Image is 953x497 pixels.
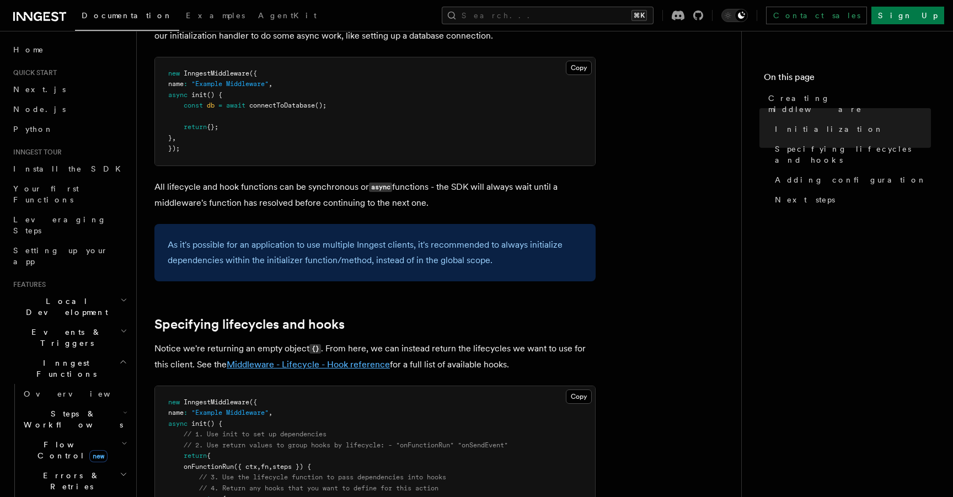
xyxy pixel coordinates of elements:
a: Initialization [770,119,931,139]
span: // 1. Use init to set up dependencies [184,430,326,438]
span: init [191,420,207,427]
button: Inngest Functions [9,353,130,384]
span: , [269,463,272,471]
span: Errors & Retries [19,470,120,492]
span: Adding configuration [775,174,927,185]
button: Local Development [9,291,130,322]
span: Setting up your app [13,246,108,266]
span: , [257,463,261,471]
span: Home [13,44,44,55]
span: // 4. Return any hooks that you want to define for this action [199,484,438,492]
span: InngestMiddleware [184,398,249,406]
span: new [168,398,180,406]
span: Steps & Workflows [19,408,123,430]
a: Next steps [770,190,931,210]
a: Specifying lifecycles and hooks [770,139,931,170]
a: Your first Functions [9,179,130,210]
span: const [184,101,203,109]
span: (); [315,101,326,109]
span: = [218,101,222,109]
span: return [184,123,207,131]
a: Home [9,40,130,60]
a: Overview [19,384,130,404]
span: ({ [249,70,257,77]
span: Next.js [13,85,66,94]
span: Leveraging Steps [13,215,106,235]
span: Initialization [775,124,884,135]
a: Adding configuration [770,170,931,190]
a: Sign Up [871,7,944,24]
span: ({ [249,398,257,406]
span: new [89,450,108,462]
button: Flow Controlnew [19,435,130,466]
code: async [369,183,392,192]
span: Overview [24,389,137,398]
span: steps }) { [272,463,311,471]
span: InngestMiddleware [184,70,249,77]
span: Specifying lifecycles and hooks [775,143,931,165]
kbd: ⌘K [631,10,647,21]
button: Events & Triggers [9,322,130,353]
a: Install the SDK [9,159,130,179]
span: Features [9,280,46,289]
span: Documentation [82,11,173,20]
span: Quick start [9,68,57,77]
a: Documentation [75,3,179,31]
code: {} [309,344,321,354]
span: async [168,420,188,427]
span: init [191,91,207,99]
a: Middleware - Lifecycle - Hook reference [227,359,390,370]
a: Examples [179,3,251,30]
a: Next.js [9,79,130,99]
span: () { [207,91,222,99]
span: Examples [186,11,245,20]
span: db [207,101,215,109]
a: AgentKit [251,3,323,30]
span: // 3. Use the lifecycle function to pass dependencies into hooks [199,473,446,481]
span: new [168,70,180,77]
button: Toggle dark mode [721,9,748,22]
span: Flow Control [19,439,121,461]
span: , [172,134,176,142]
span: }); [168,145,180,152]
a: Setting up your app [9,241,130,271]
span: onFunctionRun [184,463,234,471]
span: Events & Triggers [9,327,120,349]
span: () { [207,420,222,427]
span: connectToDatabase [249,101,315,109]
a: Node.js [9,99,130,119]
span: Install the SDK [13,164,127,173]
p: As it's possible for an application to use multiple Inngest clients, it's recommended to always i... [168,237,582,268]
h4: On this page [764,71,931,88]
span: Your first Functions [13,184,79,204]
a: Specifying lifecycles and hooks [154,317,345,332]
span: Inngest Functions [9,357,119,380]
span: Python [13,125,53,133]
span: : [184,409,188,416]
a: Creating middleware [764,88,931,119]
span: {}; [207,123,218,131]
span: , [269,80,272,88]
a: Python [9,119,130,139]
p: Notice we're returning an empty object . From here, we can instead return the lifecycles we want ... [154,341,596,372]
span: AgentKit [258,11,317,20]
span: : [184,80,188,88]
span: Node.js [13,105,66,114]
span: "Example Middleware" [191,80,269,88]
span: } [168,134,172,142]
button: Copy [566,61,592,75]
span: fn [261,463,269,471]
span: , [269,409,272,416]
span: Inngest tour [9,148,62,157]
span: await [226,101,245,109]
button: Errors & Retries [19,466,130,496]
p: All lifecycle and hook functions can be synchronous or functions - the SDK will always wait until... [154,179,596,211]
button: Search...⌘K [442,7,654,24]
span: Local Development [9,296,120,318]
span: async [168,91,188,99]
a: Contact sales [766,7,867,24]
span: ({ ctx [234,463,257,471]
span: // 2. Use return values to group hooks by lifecycle: - "onFunctionRun" "onSendEvent" [184,441,508,449]
button: Copy [566,389,592,404]
span: name [168,80,184,88]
